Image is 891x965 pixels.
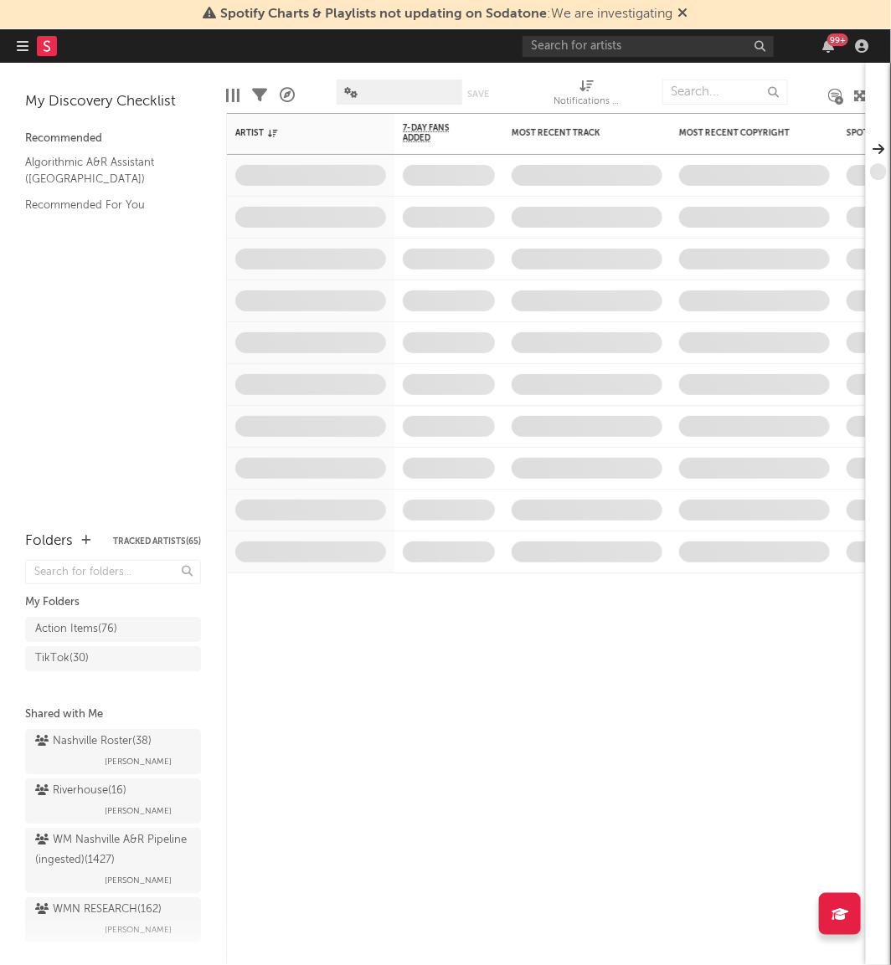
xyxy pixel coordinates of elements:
[105,752,172,772] span: [PERSON_NAME]
[468,90,490,99] button: Save
[252,71,267,120] div: Filters
[25,560,201,584] input: Search for folders...
[25,778,201,824] a: Riverhouse(16)[PERSON_NAME]
[25,705,201,725] div: Shared with Me
[822,39,834,53] button: 99+
[25,92,201,112] div: My Discovery Checklist
[512,128,637,138] div: Most Recent Track
[25,729,201,774] a: Nashville Roster(38)[PERSON_NAME]
[35,649,89,669] div: TikTok ( 30 )
[25,646,201,671] a: TikTok(30)
[280,71,295,120] div: A&R Pipeline
[235,128,361,138] div: Artist
[221,8,673,21] span: : We are investigating
[25,531,73,552] div: Folders
[523,36,774,57] input: Search for artists
[35,619,117,639] div: Action Items ( 76 )
[35,731,152,752] div: Nashville Roster ( 38 )
[25,593,201,613] div: My Folders
[35,830,187,870] div: WM Nashville A&R Pipeline (ingested) ( 1427 )
[226,71,239,120] div: Edit Columns
[678,8,688,21] span: Dismiss
[25,617,201,642] a: Action Items(76)
[25,897,201,942] a: WMN RESEARCH(162)[PERSON_NAME]
[554,92,621,112] div: Notifications (Artist)
[113,537,201,546] button: Tracked Artists(65)
[25,129,201,149] div: Recommended
[25,196,184,214] a: Recommended For You
[403,123,470,143] span: 7-Day Fans Added
[554,71,621,120] div: Notifications (Artist)
[35,781,126,801] div: Riverhouse ( 16 )
[105,870,172,891] span: [PERSON_NAME]
[221,8,548,21] span: Spotify Charts & Playlists not updating on Sodatone
[662,80,788,105] input: Search...
[35,900,162,920] div: WMN RESEARCH ( 162 )
[25,153,184,187] a: Algorithmic A&R Assistant ([GEOGRAPHIC_DATA])
[679,128,805,138] div: Most Recent Copyright
[105,801,172,821] span: [PERSON_NAME]
[25,828,201,893] a: WM Nashville A&R Pipeline (ingested)(1427)[PERSON_NAME]
[827,33,848,46] div: 99 +
[105,920,172,940] span: [PERSON_NAME]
